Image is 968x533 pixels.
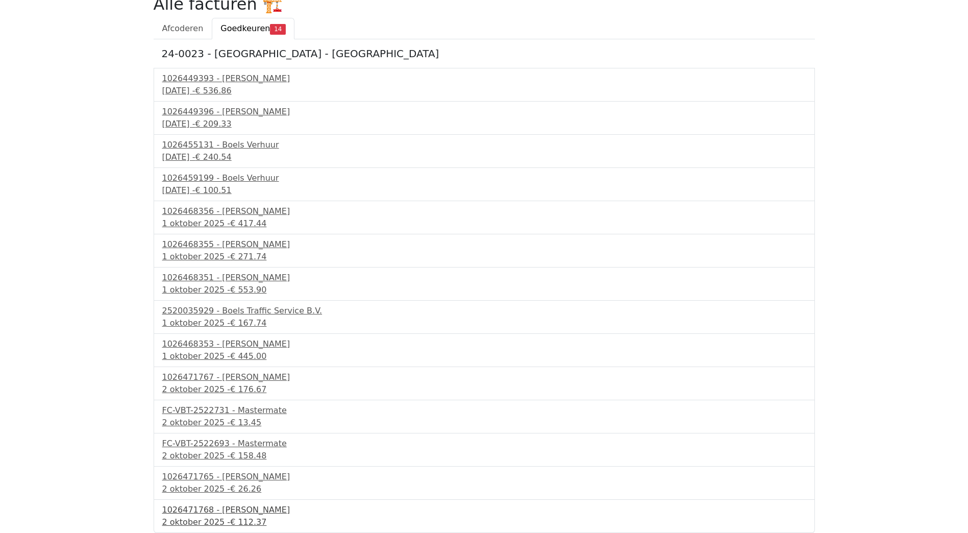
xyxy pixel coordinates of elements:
[162,106,806,118] div: 1026449396 - [PERSON_NAME]
[162,338,806,362] a: 1026468353 - [PERSON_NAME]1 oktober 2025 -€ 445.00
[162,72,806,97] a: 1026449393 - [PERSON_NAME][DATE] -€ 536.86
[162,404,806,429] a: FC-VBT-2522731 - Mastermate2 oktober 2025 -€ 13.45
[162,471,806,495] a: 1026471765 - [PERSON_NAME]2 oktober 2025 -€ 26.26
[195,152,231,162] span: € 240.54
[162,483,806,495] div: 2 oktober 2025 -
[162,305,806,329] a: 2520035929 - Boels Traffic Service B.V.1 oktober 2025 -€ 167.74
[195,185,231,195] span: € 100.51
[162,184,806,197] div: [DATE] -
[270,24,286,34] span: 14
[162,272,806,296] a: 1026468351 - [PERSON_NAME]1 oktober 2025 -€ 553.90
[162,139,806,163] a: 1026455131 - Boels Verhuur[DATE] -€ 240.54
[162,317,806,329] div: 1 oktober 2025 -
[162,272,806,284] div: 1026468351 - [PERSON_NAME]
[162,471,806,483] div: 1026471765 - [PERSON_NAME]
[162,404,806,417] div: FC-VBT-2522731 - Mastermate
[162,383,806,396] div: 2 oktober 2025 -
[162,350,806,362] div: 1 oktober 2025 -
[162,504,806,516] div: 1026471768 - [PERSON_NAME]
[162,238,806,251] div: 1026468355 - [PERSON_NAME]
[162,139,806,151] div: 1026455131 - Boels Verhuur
[162,504,806,528] a: 1026471768 - [PERSON_NAME]2 oktober 2025 -€ 112.37
[162,205,806,217] div: 1026468356 - [PERSON_NAME]
[162,371,806,383] div: 1026471767 - [PERSON_NAME]
[162,106,806,130] a: 1026449396 - [PERSON_NAME][DATE] -€ 209.33
[230,252,266,261] span: € 271.74
[230,318,266,328] span: € 167.74
[162,516,806,528] div: 2 oktober 2025 -
[230,384,266,394] span: € 176.67
[162,85,806,97] div: [DATE] -
[162,417,806,429] div: 2 oktober 2025 -
[162,172,806,197] a: 1026459199 - Boels Verhuur[DATE] -€ 100.51
[162,438,806,462] a: FC-VBT-2522693 - Mastermate2 oktober 2025 -€ 158.48
[195,119,231,129] span: € 209.33
[220,23,270,33] span: Goedkeuren
[162,151,806,163] div: [DATE] -
[230,517,266,527] span: € 112.37
[162,450,806,462] div: 2 oktober 2025 -
[162,438,806,450] div: FC-VBT-2522693 - Mastermate
[230,484,261,494] span: € 26.26
[230,418,261,427] span: € 13.45
[162,338,806,350] div: 1026468353 - [PERSON_NAME]
[230,451,266,461] span: € 158.48
[230,219,266,228] span: € 417.44
[212,18,294,39] a: Goedkeuren14
[230,351,266,361] span: € 445.00
[162,284,806,296] div: 1 oktober 2025 -
[162,23,204,33] span: Afcoderen
[154,18,212,39] a: Afcoderen
[162,217,806,230] div: 1 oktober 2025 -
[162,305,806,317] div: 2520035929 - Boels Traffic Service B.V.
[162,72,806,85] div: 1026449393 - [PERSON_NAME]
[162,172,806,184] div: 1026459199 - Boels Verhuur
[162,47,807,60] h5: 24-0023 - [GEOGRAPHIC_DATA] - [GEOGRAPHIC_DATA]
[162,371,806,396] a: 1026471767 - [PERSON_NAME]2 oktober 2025 -€ 176.67
[162,205,806,230] a: 1026468356 - [PERSON_NAME]1 oktober 2025 -€ 417.44
[162,251,806,263] div: 1 oktober 2025 -
[230,285,266,295] span: € 553.90
[195,86,231,95] span: € 536.86
[162,118,806,130] div: [DATE] -
[162,238,806,263] a: 1026468355 - [PERSON_NAME]1 oktober 2025 -€ 271.74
